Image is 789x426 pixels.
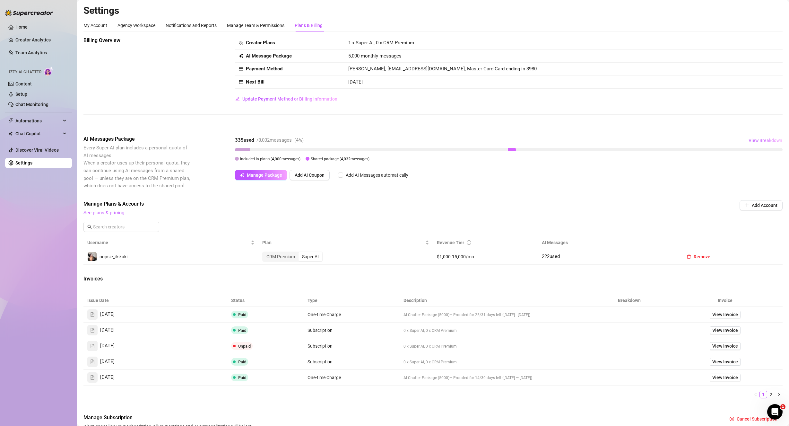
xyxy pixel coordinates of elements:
[348,66,537,72] span: [PERSON_NAME], [EMAIL_ADDRESS][DOMAIN_NAME], Master Card Card ending in 3980
[83,200,696,208] span: Manage Plans & Accounts
[748,135,783,146] button: View Breakdown
[239,67,243,71] span: credit-card
[15,35,67,45] a: Creator Analytics
[87,225,92,229] span: search
[403,313,449,317] span: AI Chatter Package (5000)
[299,252,322,261] div: Super AI
[730,417,734,421] span: close-circle
[100,254,127,259] span: oopsie_itskuki
[712,374,738,381] span: View Invoice
[767,404,783,420] iframe: Intercom live chat
[238,375,246,380] span: Paid
[90,312,95,317] span: file-text
[668,294,783,307] th: Invoice
[681,252,715,262] button: Remove
[238,359,246,364] span: Paid
[737,416,777,422] span: Cancel Subscription
[15,147,59,153] a: Discover Viral Videos
[100,311,115,318] span: [DATE]
[752,203,777,208] span: Add Account
[710,374,741,381] a: View Invoice
[295,22,323,29] div: Plans & Billing
[724,414,783,424] button: Cancel Subscription
[83,275,191,283] span: Invoices
[311,157,369,161] span: Shared package ( 4,032 messages)
[100,358,115,366] span: [DATE]
[754,393,758,396] span: left
[262,252,323,262] div: segmented control
[308,375,341,380] span: One-time Charge
[437,240,464,245] span: Revenue Tier
[238,344,251,349] span: Unpaid
[238,312,246,317] span: Paid
[740,200,783,210] button: Add Account
[247,173,282,178] span: Manage Package
[15,81,32,86] a: Content
[687,254,691,259] span: delete
[710,342,741,350] a: View Invoice
[346,172,408,179] div: Add AI Messages automatically
[760,391,767,398] a: 1
[433,249,538,265] td: $1,000-15,000/mo
[308,328,333,333] span: Subscription
[710,358,741,366] a: View Invoice
[256,137,292,143] span: / 8,032 messages
[93,223,150,230] input: Search creators
[467,240,471,245] span: info-circle
[246,40,275,46] strong: Creator Plans
[745,203,749,207] span: plus
[749,138,782,143] span: View Breakdown
[9,69,41,75] span: Izzy AI Chatter
[15,129,61,139] span: Chat Copilot
[542,253,560,259] span: 222 used
[246,79,264,85] strong: Next Bill
[100,326,115,334] span: [DATE]
[15,102,48,107] a: Chat Monitoring
[767,391,775,398] li: 2
[235,170,287,180] button: Manage Package
[90,328,95,333] span: file-text
[538,236,678,249] th: AI Messages
[712,327,738,334] span: View Invoice
[235,94,338,104] button: Update Payment Method or Billing Information
[403,328,457,333] span: 0 x Super AI, 0 x CRM Premium
[88,252,97,261] img: oopsie_itskuki
[777,393,781,396] span: right
[308,312,341,317] span: One-time Charge
[294,137,304,143] span: ( 4 %)
[83,145,190,189] span: Every Super AI plan includes a personal quota of AI messages. When a creator uses up their person...
[752,391,759,398] li: Previous Page
[775,391,783,398] button: right
[239,80,243,84] span: calendar
[591,294,668,307] th: Breakdown
[403,360,457,364] span: 0 x Super AI, 0 x CRM Premium
[712,358,738,365] span: View Invoice
[348,52,402,60] span: 5,000 monthly messages
[258,236,433,249] th: Plan
[759,391,767,398] li: 1
[5,10,53,16] img: logo-BBDzfeDw.svg
[8,118,13,123] span: thunderbolt
[15,160,32,165] a: Settings
[15,50,47,55] a: Team Analytics
[239,41,243,45] span: team
[227,294,304,307] th: Status
[100,374,115,381] span: [DATE]
[712,311,738,318] span: View Invoice
[117,22,155,29] div: Agency Workspace
[449,376,532,380] span: — Prorated for 14/30 days left ([DATE] — [DATE])
[83,294,227,307] th: Issue Date
[44,67,54,76] img: AI Chatter
[83,4,783,17] h2: Settings
[90,359,95,364] span: file-text
[227,22,284,29] div: Manage Team & Permissions
[83,135,191,143] span: AI Messages Package
[83,236,258,249] th: Username
[400,294,591,307] th: Description
[308,343,333,349] span: Subscription
[235,137,254,143] strong: 335 used
[710,326,741,334] a: View Invoice
[694,254,710,259] span: Remove
[290,170,330,180] button: Add AI Coupon
[83,37,191,44] span: Billing Overview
